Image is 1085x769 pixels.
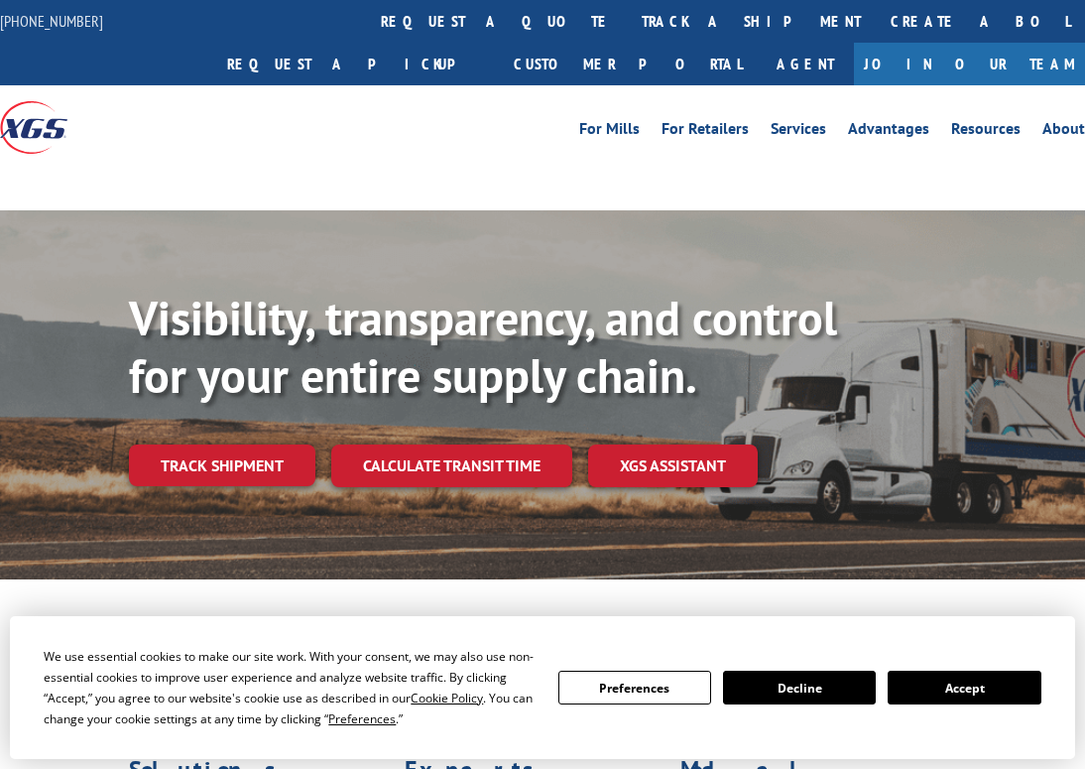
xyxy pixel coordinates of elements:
[723,671,876,705] button: Decline
[854,43,1085,85] a: Join Our Team
[44,646,534,729] div: We use essential cookies to make our site work. With your consent, we may also use non-essential ...
[499,43,757,85] a: Customer Portal
[588,445,758,487] a: XGS ASSISTANT
[771,121,826,143] a: Services
[888,671,1040,705] button: Accept
[662,121,749,143] a: For Retailers
[951,121,1021,143] a: Resources
[1042,121,1085,143] a: About
[212,43,499,85] a: Request a pickup
[10,616,1075,759] div: Cookie Consent Prompt
[331,445,572,487] a: Calculate transit time
[129,287,837,406] b: Visibility, transparency, and control for your entire supply chain.
[558,671,711,705] button: Preferences
[757,43,854,85] a: Agent
[579,121,640,143] a: For Mills
[328,710,396,727] span: Preferences
[411,690,483,706] span: Cookie Policy
[848,121,929,143] a: Advantages
[129,445,315,486] a: Track shipment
